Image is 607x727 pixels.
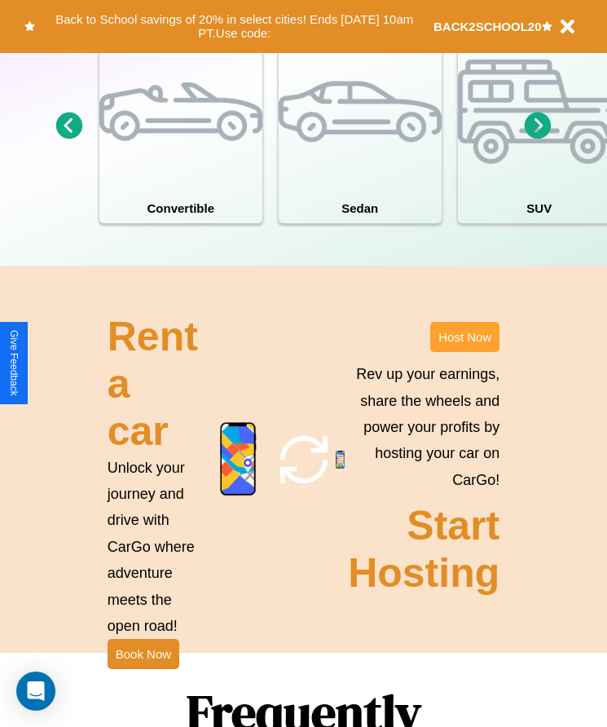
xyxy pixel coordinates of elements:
[220,422,257,496] img: phone
[279,193,442,223] h4: Sedan
[99,193,262,223] h4: Convertible
[108,313,202,455] h2: Rent a car
[16,672,55,711] div: Open Intercom Messenger
[108,455,202,640] p: Unlock your journey and drive with CarGo where adventure meets the open road!
[348,502,499,597] h2: Start Hosting
[348,361,499,493] p: Rev up your earnings, share the wheels and power your profits by hosting your car on CarGo!
[336,451,345,469] img: phone
[8,330,20,396] div: Give Feedback
[35,8,433,45] button: Back to School savings of 20% in select cities! Ends [DATE] 10am PT.Use code:
[108,639,179,669] button: Book Now
[433,20,542,33] b: BACK2SCHOOL20
[430,322,499,352] button: Host Now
